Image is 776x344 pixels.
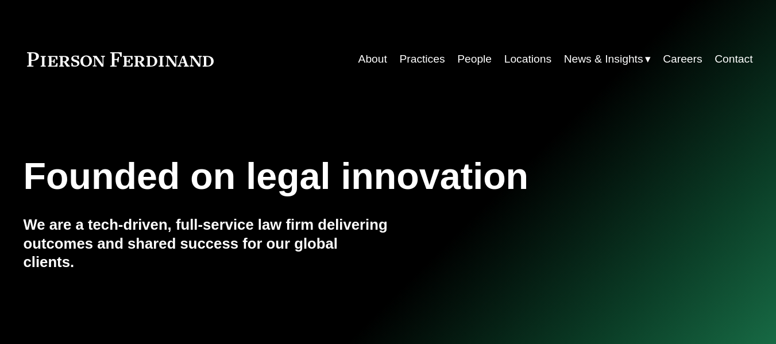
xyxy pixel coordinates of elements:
a: About [358,48,387,70]
a: folder dropdown [564,48,651,70]
h1: Founded on legal innovation [24,155,631,198]
a: Careers [663,48,702,70]
a: Locations [504,48,551,70]
a: Practices [399,48,445,70]
span: News & Insights [564,49,643,69]
a: Contact [715,48,752,70]
h4: We are a tech-driven, full-service law firm delivering outcomes and shared success for our global... [24,215,388,272]
a: People [457,48,492,70]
